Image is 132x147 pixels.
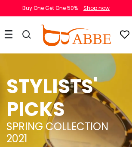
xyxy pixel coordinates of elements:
[83,4,110,12] div: Shop now
[22,4,78,12] div: Buy One Get One 50%
[6,121,126,145] div: SPRING COLLECTION 2021
[79,4,110,12] a: Shop now
[40,25,111,46] img: abbeglasses.com
[6,75,126,121] div: STYLISTS' PICKS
